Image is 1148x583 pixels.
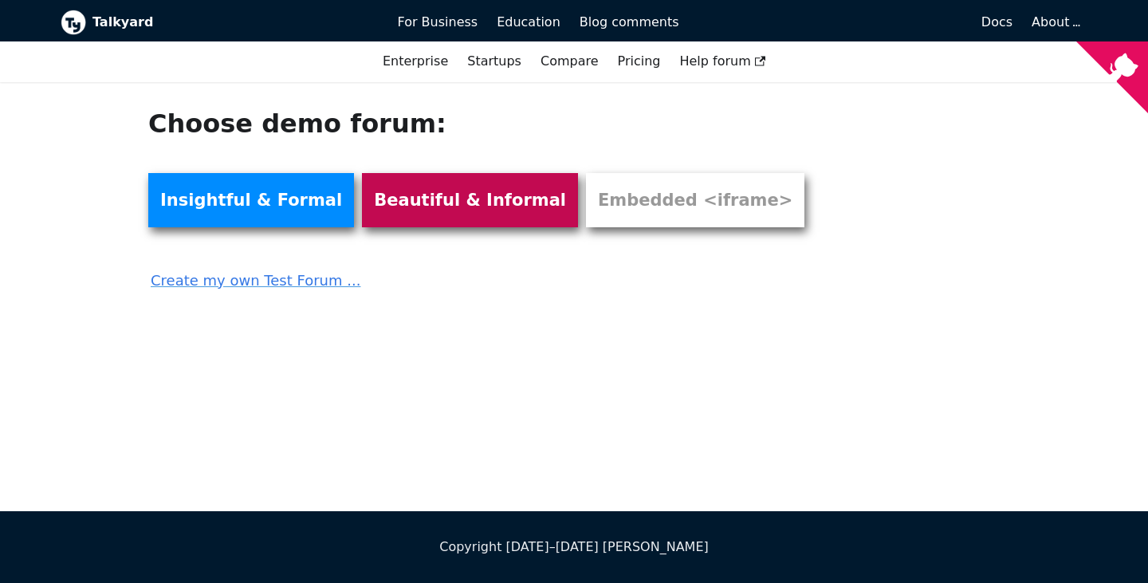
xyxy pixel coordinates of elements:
[487,9,570,36] a: Education
[541,53,599,69] a: Compare
[92,12,375,33] b: Talkyard
[373,48,458,75] a: Enterprise
[679,53,765,69] span: Help forum
[148,258,824,293] a: Create my own Test Forum ...
[586,173,804,227] a: Embedded <iframe>
[398,14,478,30] span: For Business
[362,173,578,227] a: Beautiful & Informal
[148,108,824,140] h1: Choose demo forum:
[61,10,375,35] a: Talkyard logoTalkyard
[981,14,1012,30] span: Docs
[608,48,670,75] a: Pricing
[570,9,689,36] a: Blog comments
[61,537,1087,557] div: Copyright [DATE]–[DATE] [PERSON_NAME]
[497,14,560,30] span: Education
[670,48,775,75] a: Help forum
[148,173,354,227] a: Insightful & Formal
[61,10,86,35] img: Talkyard logo
[580,14,679,30] span: Blog comments
[1032,14,1078,30] a: About
[388,9,488,36] a: For Business
[458,48,531,75] a: Startups
[689,9,1023,36] a: Docs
